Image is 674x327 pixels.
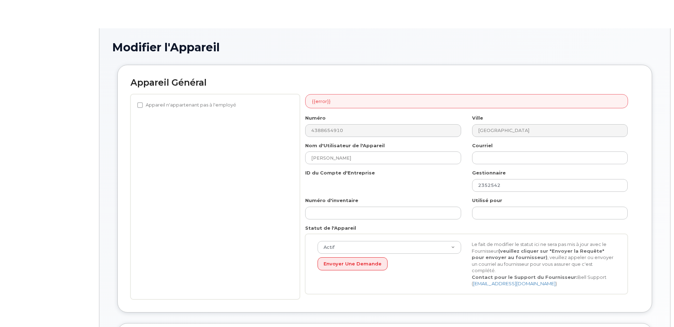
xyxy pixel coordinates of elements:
h2: Appareil Général [130,78,639,88]
label: Nom d'Utilisateur de l'Appareil [305,142,385,149]
button: Envoyer une Demande [318,257,388,270]
label: Statut de l'Appareil [305,225,356,231]
strong: Contact pour le Support du Fournisseur: [472,274,577,280]
div: {{error}} [305,94,628,109]
label: Gestionnaire [472,170,506,176]
input: Sélectionner le gestionnaire [472,179,628,192]
label: ID du Compte d'Entreprise [305,170,375,176]
label: Appareil n'appartenant pas à l'employé [137,101,236,109]
strong: (veuillez cliquer sur "Envoyer la Requête" pour envoyer au fournisseur) [472,248,604,260]
h1: Modifier l'Appareil [112,41,657,53]
div: Le fait de modifier le statut ici ne sera pas mis à jour avec le Fournisseur , veuillez appeler o... [466,241,621,287]
label: Utilisé pour [472,197,502,204]
input: Appareil n'appartenant pas à l'employé [137,102,143,108]
label: Courriel [472,142,493,149]
label: Ville [472,115,483,121]
a: [EMAIL_ADDRESS][DOMAIN_NAME] [473,281,556,286]
label: Numéro [305,115,326,121]
label: Numéro d'inventaire [305,197,358,204]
